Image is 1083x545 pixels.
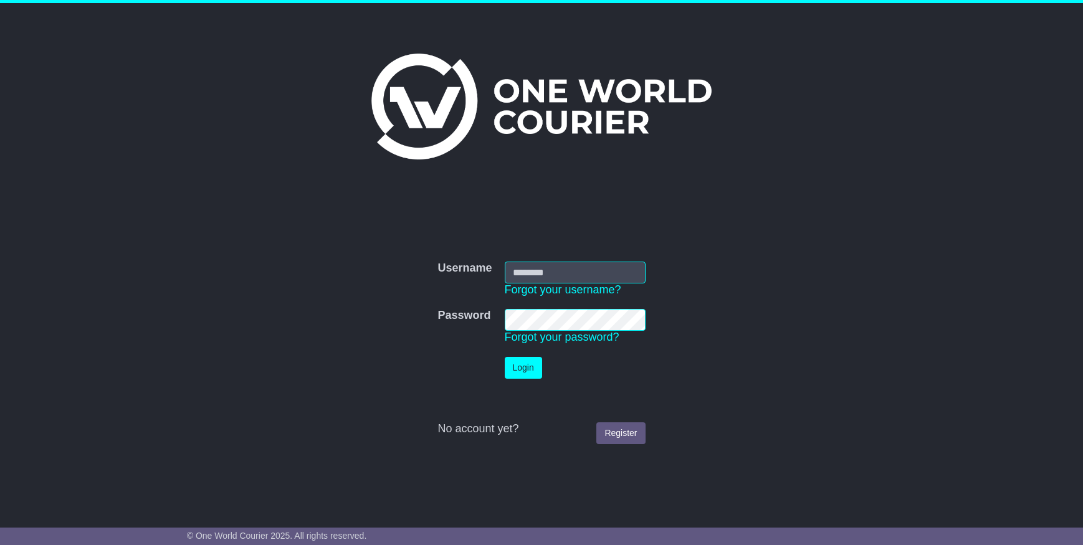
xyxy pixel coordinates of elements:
button: Login [505,357,542,379]
img: One World [371,54,712,159]
span: © One World Courier 2025. All rights reserved. [187,531,367,541]
div: No account yet? [437,422,645,436]
label: Password [437,309,490,323]
a: Forgot your username? [505,283,621,296]
a: Register [596,422,645,444]
a: Forgot your password? [505,331,619,343]
label: Username [437,262,492,275]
